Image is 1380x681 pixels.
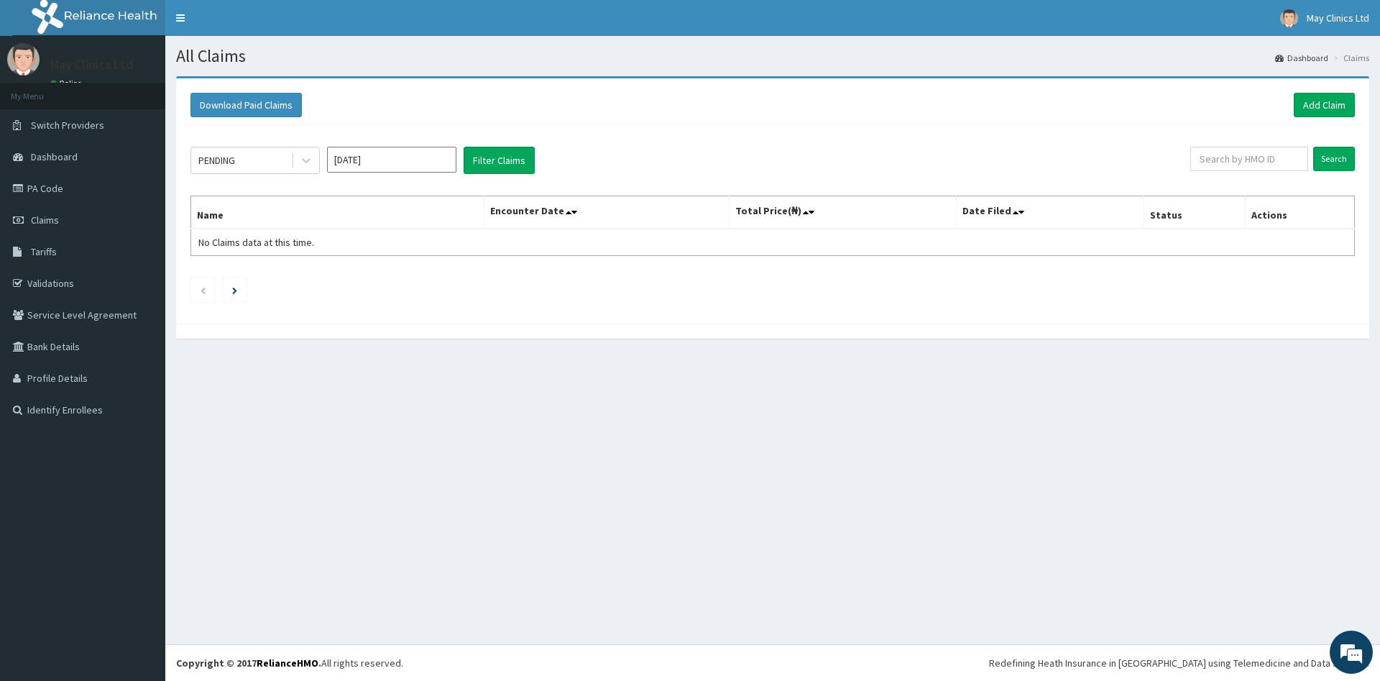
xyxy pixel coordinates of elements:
[176,657,321,669] strong: Copyright © 2017 .
[1144,196,1245,229] th: Status
[198,153,235,168] div: PENDING
[31,214,59,227] span: Claims
[1313,147,1355,171] input: Search
[989,656,1369,670] div: Redefining Heath Insurance in [GEOGRAPHIC_DATA] using Telemedicine and Data Science!
[257,657,318,669] a: RelianceHMO
[1294,93,1355,117] a: Add Claim
[729,196,956,229] th: Total Price(₦)
[1245,196,1354,229] th: Actions
[232,283,237,296] a: Next page
[31,245,57,258] span: Tariffs
[50,78,85,88] a: Online
[956,196,1144,229] th: Date Filed
[31,119,104,132] span: Switch Providers
[198,236,314,249] span: No Claims data at this time.
[191,196,484,229] th: Name
[7,43,40,76] img: User Image
[464,147,535,174] button: Filter Claims
[1330,52,1369,64] li: Claims
[176,47,1369,65] h1: All Claims
[200,283,206,296] a: Previous page
[1275,52,1328,64] a: Dashboard
[1307,12,1369,24] span: May Clinics Ltd
[327,147,456,173] input: Select Month and Year
[50,58,133,71] p: May Clinics Ltd
[165,644,1380,681] footer: All rights reserved.
[31,150,78,163] span: Dashboard
[1190,147,1308,171] input: Search by HMO ID
[190,93,302,117] button: Download Paid Claims
[484,196,729,229] th: Encounter Date
[1280,9,1298,27] img: User Image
